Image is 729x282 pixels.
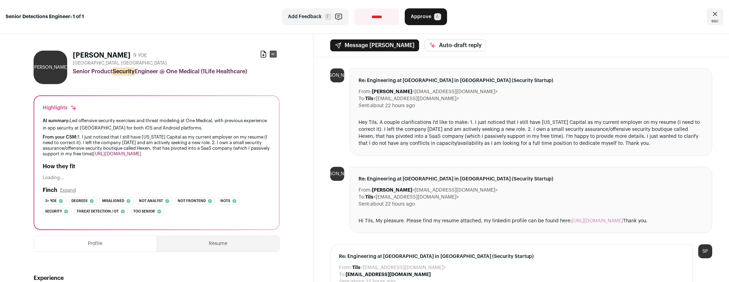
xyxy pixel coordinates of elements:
[43,186,57,194] h2: Finch
[372,187,498,194] dd: <[EMAIL_ADDRESS][DOMAIN_NAME]>
[359,102,370,109] dt: Sent:
[113,67,135,76] mark: Security
[139,198,163,205] span: Not analyst
[102,198,124,205] span: Misaligned
[339,253,684,260] span: Re: Engineering at [GEOGRAPHIC_DATA] in [GEOGRAPHIC_DATA] (Security Startup)
[43,104,77,111] div: Highlights
[93,151,141,156] a: [URL][DOMAIN_NAME]
[434,13,441,20] span: A
[282,8,349,25] button: Add Feedback F
[73,60,167,66] span: [GEOGRAPHIC_DATA], [GEOGRAPHIC_DATA]
[43,118,70,123] span: AI summary:
[77,208,119,215] span: Threat detection / ot
[372,188,412,193] b: [PERSON_NAME]
[73,67,279,76] div: Senior Product Engineer @ One Medical (1Life Healthcare)
[372,89,412,94] b: [PERSON_NAME]
[359,194,365,201] dt: To:
[71,198,87,205] span: Degrees
[359,176,703,183] span: Re: Engineering at [GEOGRAPHIC_DATA] in [GEOGRAPHIC_DATA] (Security Startup)
[45,208,62,215] span: Security
[707,8,723,25] a: Close
[43,135,78,139] span: From your CSM:
[133,52,147,59] div: 9 YOE
[6,13,84,20] strong: Senior Detections Engineer: 1 of 1
[73,51,130,60] h1: [PERSON_NAME]
[60,187,76,193] button: Expand
[370,201,415,208] dd: about 22 hours ago
[339,264,352,271] dt: From:
[339,271,346,278] dt: To:
[43,175,270,180] div: Loading...
[712,18,719,24] span: esc
[352,265,360,270] b: Tils
[365,195,373,200] b: Tils
[43,162,270,171] h2: How they fit
[325,13,332,20] span: F
[34,51,67,84] div: [PERSON_NAME]
[405,8,447,25] button: Approve A
[34,236,157,251] button: Profile
[365,95,459,102] dd: <[EMAIL_ADDRESS][DOMAIN_NAME]>
[352,264,446,271] dd: <[EMAIL_ADDRESS][DOMAIN_NAME]>
[572,218,623,223] a: [URL][DOMAIN_NAME]
[359,119,703,147] div: Hey Tils, A couple clarifications I'd like to make: 1. I just noticed that I still have [US_STATE...
[133,208,155,215] span: Too senior
[372,88,498,95] dd: <[EMAIL_ADDRESS][DOMAIN_NAME]>
[370,102,415,109] dd: about 22 hours ago
[346,272,431,277] b: [EMAIL_ADDRESS][DOMAIN_NAME]
[359,187,372,194] dt: From:
[425,39,486,51] button: Auto-draft reply
[178,198,206,205] span: Not frontend
[359,77,703,84] span: Re: Engineering at [GEOGRAPHIC_DATA] in [GEOGRAPHIC_DATA] (Security Startup)
[365,194,459,201] dd: <[EMAIL_ADDRESS][DOMAIN_NAME]>
[359,95,365,102] dt: To:
[288,13,322,20] span: Add Feedback
[220,198,230,205] span: Nots
[43,134,270,157] div: 1. I just noticed that I still have [US_STATE] Capital as my current employer on my resume (I nee...
[411,13,431,20] span: Approve
[45,198,57,205] span: 3+ yoe
[359,88,372,95] dt: From:
[157,236,279,251] button: Resume
[43,117,270,132] div: Led offensive security exercises and threat modeling at One Medical, with previous experience in ...
[359,217,703,224] div: Hi Tils, My pleasure. Please find my resume attached, my linkedin profile can be found here: Than...
[330,167,344,181] div: [PERSON_NAME]
[330,68,344,82] div: [PERSON_NAME]
[365,96,373,101] b: Tils
[359,201,370,208] dt: Sent:
[330,39,419,51] button: Message [PERSON_NAME]
[698,244,712,258] div: SP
